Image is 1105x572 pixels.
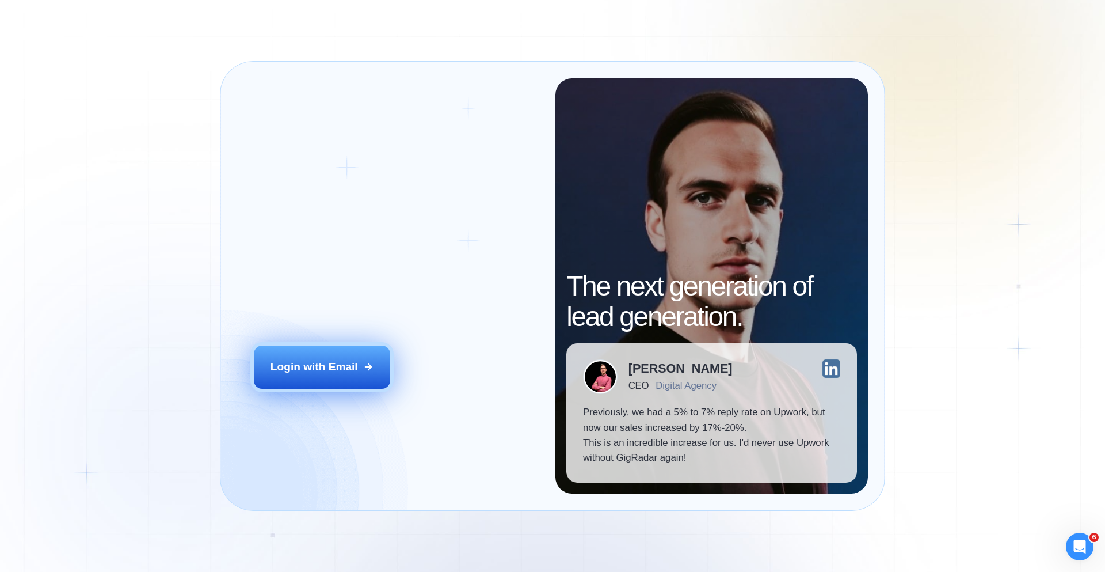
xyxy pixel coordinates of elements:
[656,380,717,391] div: Digital Agency
[583,405,840,466] p: Previously, we had a 5% to 7% reply rate on Upwork, but now our sales increased by 17%-20%. This ...
[254,346,391,388] button: Login with Email
[566,271,857,332] h2: The next generation of lead generation.
[1089,533,1099,542] span: 6
[628,362,733,375] div: [PERSON_NAME]
[628,380,649,391] div: CEO
[270,359,358,374] div: Login with Email
[1066,533,1093,560] iframe: Intercom live chat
